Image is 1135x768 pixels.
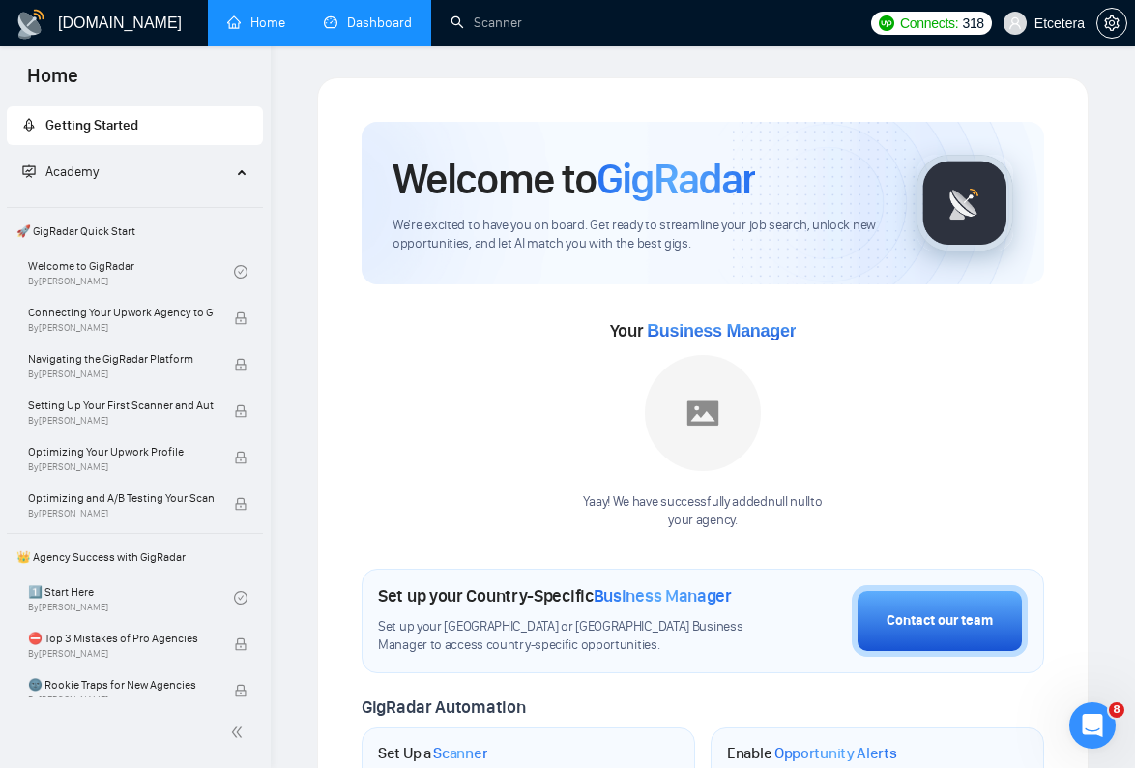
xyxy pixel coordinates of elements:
[28,488,214,508] span: Optimizing and A/B Testing Your Scanner for Better Results
[227,15,285,31] a: homeHome
[917,155,1013,251] img: gigradar-logo.png
[234,684,247,697] span: lock
[1096,15,1127,31] a: setting
[583,512,822,530] p: your agency .
[610,320,797,341] span: Your
[28,251,234,293] a: Welcome to GigRadarBy[PERSON_NAME]
[1008,16,1022,30] span: user
[22,163,99,180] span: Academy
[583,493,822,530] div: Yaay! We have successfully added null null to
[15,9,46,40] img: logo
[887,610,993,632] div: Contact our team
[378,618,755,655] span: Set up your [GEOGRAPHIC_DATA] or [GEOGRAPHIC_DATA] Business Manager to access country-specific op...
[1109,702,1124,718] span: 8
[647,321,796,340] span: Business Manager
[9,212,261,251] span: 🚀 GigRadar Quick Start
[1069,702,1116,749] iframe: Intercom live chat
[234,451,247,464] span: lock
[9,538,261,576] span: 👑 Agency Success with GigRadar
[433,744,487,763] span: Scanner
[234,404,247,418] span: lock
[900,13,958,34] span: Connects:
[234,265,247,279] span: check-circle
[594,585,732,606] span: Business Manager
[234,637,247,651] span: lock
[393,153,755,205] h1: Welcome to
[28,322,214,334] span: By [PERSON_NAME]
[22,164,36,178] span: fund-projection-screen
[28,694,214,706] span: By [PERSON_NAME]
[879,15,894,31] img: upwork-logo.png
[28,461,214,473] span: By [PERSON_NAME]
[28,648,214,660] span: By [PERSON_NAME]
[962,13,983,34] span: 318
[45,117,138,133] span: Getting Started
[234,591,247,605] span: check-circle
[7,106,263,145] li: Getting Started
[645,355,761,471] img: placeholder.png
[234,311,247,325] span: lock
[28,415,214,427] span: By [PERSON_NAME]
[45,163,99,180] span: Academy
[28,508,214,519] span: By [PERSON_NAME]
[378,744,487,763] h1: Set Up a
[28,349,214,369] span: Navigating the GigRadar Platform
[597,153,755,205] span: GigRadar
[234,358,247,371] span: lock
[378,585,732,606] h1: Set up your Country-Specific
[28,675,214,694] span: 🌚 Rookie Traps for New Agencies
[28,396,214,415] span: Setting Up Your First Scanner and Auto-Bidder
[28,629,214,648] span: ⛔ Top 3 Mistakes of Pro Agencies
[28,442,214,461] span: Optimizing Your Upwork Profile
[234,497,247,511] span: lock
[22,118,36,132] span: rocket
[451,15,522,31] a: searchScanner
[230,723,249,742] span: double-left
[12,62,94,103] span: Home
[774,744,897,763] span: Opportunity Alerts
[28,576,234,619] a: 1️⃣ Start HereBy[PERSON_NAME]
[28,303,214,322] span: Connecting Your Upwork Agency to GigRadar
[1096,8,1127,39] button: setting
[1097,15,1126,31] span: setting
[727,744,897,763] h1: Enable
[393,217,886,253] span: We're excited to have you on board. Get ready to streamline your job search, unlock new opportuni...
[852,585,1028,657] button: Contact our team
[324,15,412,31] a: dashboardDashboard
[28,369,214,380] span: By [PERSON_NAME]
[362,696,525,718] span: GigRadar Automation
